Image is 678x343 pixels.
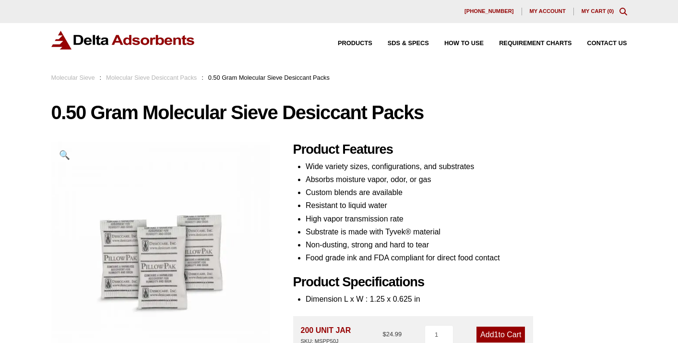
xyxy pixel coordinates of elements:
[59,150,70,160] span: 🔍
[494,331,499,339] span: 1
[306,199,627,212] li: Resistant to liquid water
[382,331,402,338] bdi: 24.99
[293,142,627,158] h2: Product Features
[457,8,522,15] a: [PHONE_NUMBER]
[306,251,627,264] li: Food grade ink and FDA compliant for direct food contact
[306,293,627,306] li: Dimension L x W : 1.25 x 0.625 in
[322,40,372,47] a: Products
[382,331,386,338] span: $
[572,40,627,47] a: Contact Us
[388,40,429,47] span: SDS & SPECS
[306,225,627,238] li: Substrate is made with Tyvek® material
[100,74,102,81] span: :
[51,102,627,122] h1: 0.50 Gram Molecular Sieve Desiccant Packs
[106,74,197,81] a: Molecular Sieve Desiccant Packs
[51,142,78,168] a: View full-screen image gallery
[444,40,484,47] span: How to Use
[208,74,330,81] span: 0.50 Gram Molecular Sieve Desiccant Packs
[51,74,95,81] a: Molecular Sieve
[306,212,627,225] li: High vapor transmission rate
[476,327,525,343] a: Add1to Cart
[530,9,566,14] span: My account
[306,160,627,173] li: Wide variety sizes, configurations, and substrates
[609,8,612,14] span: 0
[619,8,627,15] div: Toggle Modal Content
[429,40,484,47] a: How to Use
[338,40,372,47] span: Products
[306,186,627,199] li: Custom blends are available
[306,238,627,251] li: Non-dusting, strong and hard to tear
[499,40,571,47] span: Requirement Charts
[522,8,574,15] a: My account
[202,74,203,81] span: :
[51,31,195,49] img: Delta Adsorbents
[293,274,627,290] h2: Product Specifications
[306,173,627,186] li: Absorbs moisture vapor, odor, or gas
[587,40,627,47] span: Contact Us
[582,8,614,14] a: My Cart (0)
[372,40,429,47] a: SDS & SPECS
[464,9,514,14] span: [PHONE_NUMBER]
[484,40,571,47] a: Requirement Charts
